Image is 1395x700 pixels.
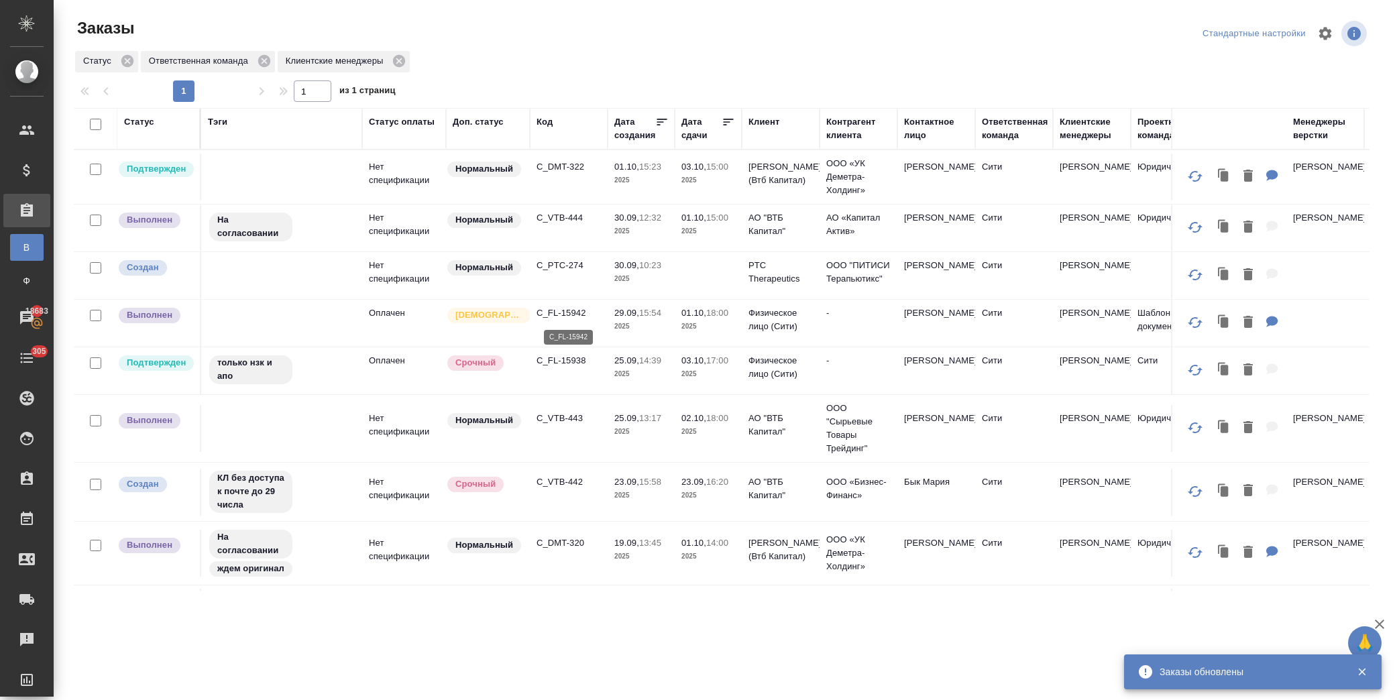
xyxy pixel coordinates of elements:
[639,355,661,365] p: 14:39
[975,300,1053,347] td: Сити
[748,259,813,286] p: PTC Therapeutics
[3,301,50,335] a: 18683
[455,308,522,322] p: [DEMOGRAPHIC_DATA]
[117,259,193,277] div: Выставляется автоматически при создании заказа
[149,54,253,68] p: Ответственная команда
[208,115,227,129] div: Тэги
[975,205,1053,251] td: Сити
[1237,163,1260,190] button: Удалить
[748,211,813,238] p: АО "ВТБ Капитал"
[1131,205,1209,251] td: Юридический
[537,211,601,225] p: C_VTB-444
[1131,154,1209,200] td: Юридический
[614,162,639,172] p: 01.10,
[537,475,601,489] p: C_VTB-442
[614,489,668,502] p: 2025
[614,174,668,187] p: 2025
[453,115,504,129] div: Доп. статус
[1179,160,1211,192] button: Обновить
[826,115,891,142] div: Контрагент клиента
[1237,414,1260,442] button: Удалить
[455,538,513,552] p: Нормальный
[1131,405,1209,452] td: Юридический
[1053,300,1131,347] td: [PERSON_NAME]
[455,414,513,427] p: Нормальный
[1348,666,1376,678] button: Закрыть
[826,157,891,197] p: ООО «УК Деметра-Холдинг»
[1293,115,1357,142] div: Менеджеры верстки
[1131,300,1209,347] td: Шаблонные документы
[1179,354,1211,386] button: Обновить
[141,51,275,72] div: Ответственная команда
[681,320,735,333] p: 2025
[278,51,410,72] div: Клиентские менеджеры
[975,405,1053,452] td: Сити
[1348,626,1382,660] button: 🙏
[1309,17,1341,50] span: Настроить таблицу
[897,205,975,251] td: [PERSON_NAME]
[1237,539,1260,567] button: Удалить
[614,115,655,142] div: Дата создания
[537,536,601,550] p: C_DMT-320
[17,241,37,254] span: В
[681,489,735,502] p: 2025
[117,536,193,555] div: Выставляет ПМ после сдачи и проведения начислений. Последний этап для ПМа
[1293,160,1357,174] p: [PERSON_NAME]
[117,354,193,372] div: Выставляет КМ после уточнения всех необходимых деталей и получения согласия клиента на запуск. С ...
[614,355,639,365] p: 25.09,
[446,211,523,229] div: Статус по умолчанию для стандартных заказов
[1053,347,1131,394] td: [PERSON_NAME]
[17,274,37,288] span: Ф
[1260,309,1285,337] button: Для КМ: мед заключение к оригиналу, справка к нот копии, заверить двуязом
[117,475,193,493] div: Выставляется автоматически при создании заказа
[706,355,728,365] p: 17:00
[10,268,44,294] a: Ф
[1179,259,1211,291] button: Обновить
[897,347,975,394] td: [PERSON_NAME]
[826,354,891,367] p: -
[1137,115,1202,142] div: Проектная команда
[1053,469,1131,516] td: [PERSON_NAME]
[127,162,186,176] p: Подтвержден
[127,261,159,274] p: Создан
[455,162,513,176] p: Нормальный
[681,550,735,563] p: 2025
[362,405,446,452] td: Нет спецификации
[614,225,668,238] p: 2025
[362,154,446,200] td: Нет спецификации
[1211,214,1237,241] button: Клонировать
[706,538,728,548] p: 14:00
[1060,115,1124,142] div: Клиентские менеджеры
[208,211,355,243] div: На согласовании
[614,308,639,318] p: 29.09,
[897,252,975,299] td: [PERSON_NAME]
[975,154,1053,200] td: Сити
[1237,477,1260,505] button: Удалить
[537,354,601,367] p: C_FL-15938
[748,536,813,563] p: [PERSON_NAME] (Втб Капитал)
[446,354,523,372] div: Выставляется автоматически, если на указанный объем услуг необходимо больше времени в стандартном...
[681,538,706,548] p: 01.10,
[217,530,284,557] p: На согласовании
[537,259,601,272] p: C_PTC-274
[455,477,496,491] p: Срочный
[537,306,601,320] p: C_FL-15942
[362,347,446,394] td: Оплачен
[362,252,446,299] td: Нет спецификации
[639,538,661,548] p: 13:45
[362,205,446,251] td: Нет спецификации
[639,413,661,423] p: 13:17
[975,530,1053,577] td: Сити
[614,260,639,270] p: 30.09,
[1179,536,1211,569] button: Обновить
[117,412,193,430] div: Выставляет ПМ после сдачи и проведения начислений. Последний этап для ПМа
[1211,261,1237,289] button: Клонировать
[1179,475,1211,508] button: Обновить
[681,367,735,381] p: 2025
[1341,21,1370,46] span: Посмотреть информацию
[639,162,661,172] p: 15:23
[446,306,523,325] div: Выставляется автоматически для первых 3 заказов нового контактного лица. Особое внимание
[975,589,1053,636] td: Сити
[614,213,639,223] p: 30.09,
[1211,414,1237,442] button: Клонировать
